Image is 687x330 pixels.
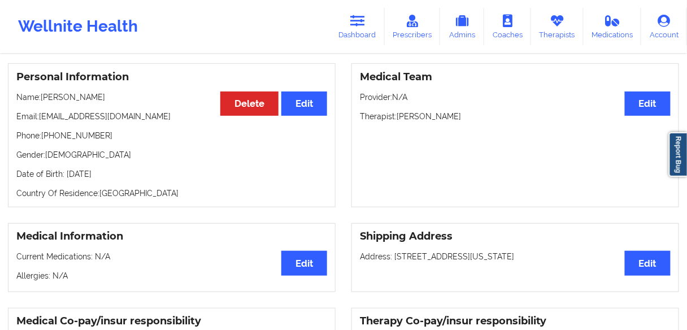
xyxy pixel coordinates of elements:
[16,230,327,243] h3: Medical Information
[16,168,327,180] p: Date of Birth: [DATE]
[484,8,531,45] a: Coaches
[440,8,484,45] a: Admins
[385,8,441,45] a: Prescribers
[331,8,385,45] a: Dashboard
[16,130,327,141] p: Phone: [PHONE_NUMBER]
[16,149,327,160] p: Gender: [DEMOGRAPHIC_DATA]
[281,92,327,116] button: Edit
[360,315,671,328] h3: Therapy Co-pay/insur responsibility
[360,111,671,122] p: Therapist: [PERSON_NAME]
[16,71,327,84] h3: Personal Information
[360,71,671,84] h3: Medical Team
[16,111,327,122] p: Email: [EMAIL_ADDRESS][DOMAIN_NAME]
[281,251,327,275] button: Edit
[220,92,279,116] button: Delete
[16,92,327,103] p: Name: [PERSON_NAME]
[360,251,671,262] p: Address: [STREET_ADDRESS][US_STATE]
[360,92,671,103] p: Provider: N/A
[16,270,327,281] p: Allergies: N/A
[16,315,327,328] h3: Medical Co-pay/insur responsibility
[584,8,642,45] a: Medications
[16,188,327,199] p: Country Of Residence: [GEOGRAPHIC_DATA]
[16,251,327,262] p: Current Medications: N/A
[641,8,687,45] a: Account
[669,132,687,177] a: Report Bug
[625,92,671,116] button: Edit
[625,251,671,275] button: Edit
[360,230,671,243] h3: Shipping Address
[531,8,584,45] a: Therapists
